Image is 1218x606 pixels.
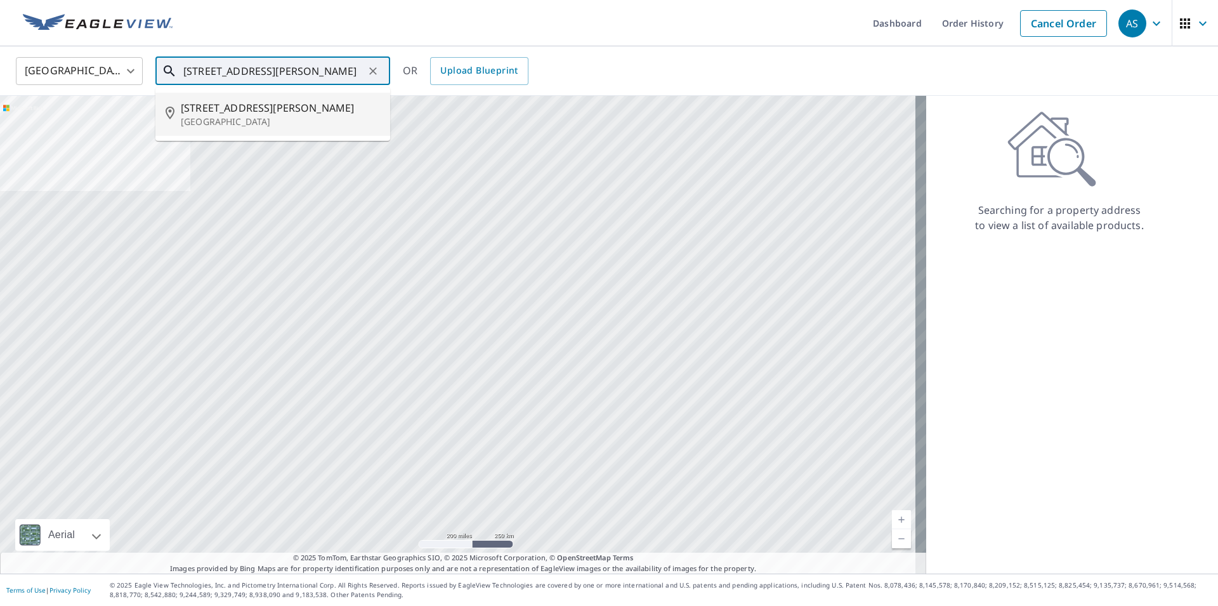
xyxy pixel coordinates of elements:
[6,586,91,594] p: |
[364,62,382,80] button: Clear
[183,53,364,89] input: Search by address or latitude-longitude
[892,529,911,548] a: Current Level 5, Zoom Out
[6,586,46,595] a: Terms of Use
[49,586,91,595] a: Privacy Policy
[23,14,173,33] img: EV Logo
[974,202,1144,233] p: Searching for a property address to view a list of available products.
[16,53,143,89] div: [GEOGRAPHIC_DATA]
[430,57,528,85] a: Upload Blueprint
[293,553,634,563] span: © 2025 TomTom, Earthstar Geographics SIO, © 2025 Microsoft Corporation, ©
[892,510,911,529] a: Current Level 5, Zoom In
[440,63,518,79] span: Upload Blueprint
[44,519,79,551] div: Aerial
[403,57,528,85] div: OR
[15,519,110,551] div: Aerial
[613,553,634,562] a: Terms
[1020,10,1107,37] a: Cancel Order
[181,100,380,115] span: [STREET_ADDRESS][PERSON_NAME]
[181,115,380,128] p: [GEOGRAPHIC_DATA]
[110,581,1212,600] p: © 2025 Eagle View Technologies, Inc. and Pictometry International Corp. All Rights Reserved. Repo...
[1118,10,1146,37] div: AS
[557,553,610,562] a: OpenStreetMap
